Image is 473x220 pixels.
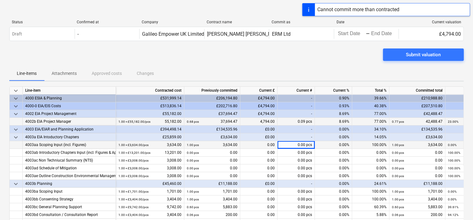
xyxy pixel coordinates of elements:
[12,134,20,141] span: keyboard_arrow_down
[392,172,443,180] div: 0.00
[25,172,113,180] div: 4003ae Outline Construction Environmental Management Plan (CEMP)
[118,120,150,123] small: 1.00 × £55,182.00 / pcs
[184,87,240,94] div: Previously committed
[383,48,464,61] button: Submit valuation
[278,211,315,219] div: 0.00 pcs
[448,198,457,201] small: 0.00%
[278,141,315,149] div: 0.00 pcs
[184,110,240,118] div: £37,694.47
[392,167,404,170] small: 0.00 pcs
[315,195,352,203] div: 0.00%
[352,141,389,149] div: 100.00%
[278,157,315,164] div: 0.00 pcs
[12,103,20,110] span: keyboard_arrow_down
[187,205,199,209] small: 0.60 pcs
[187,151,199,154] small: 0.00 pcs
[240,118,278,126] div: 4,794.00
[118,167,149,170] small: 1.00 × £3,008.00 / pcs
[187,143,199,147] small: 1.00 pcs
[118,190,149,193] small: 1.00 × £1,701.00 / pcs
[278,172,315,180] div: 0.00 pcs
[240,180,278,188] div: £0.00
[25,164,113,172] div: 4003ad Schedule of Mitigation
[118,149,181,157] div: 13,201.00
[315,203,352,211] div: 0.00%
[25,118,113,126] div: 4002b EIA Project Manager
[315,126,352,133] div: 0.00%
[278,149,315,157] div: 0.00 pcs
[207,31,305,37] div: [PERSON_NAME] [PERSON_NAME] - ERM EIA
[315,164,352,172] div: 0.00%
[392,211,443,219] div: 200.00
[118,211,181,219] div: 3,404.00
[392,205,404,209] small: 0.60 pcs
[187,188,237,195] div: 1,701.00
[25,110,113,118] div: 4002 EIA Project Management
[184,133,240,141] div: £3,634.00
[25,180,113,188] div: 4003b Planning
[142,20,202,24] div: Company
[118,198,149,201] small: 1.00 × £3,404.00 / pcs
[352,211,389,219] div: 5.88%
[118,159,149,162] small: 1.00 × £3,008.00 / pcs
[240,188,278,195] div: 0.00
[352,203,389,211] div: 60.39%
[315,110,352,118] div: 8.69%
[240,87,278,94] div: Current £
[389,180,445,188] div: £11,188.00
[352,180,389,188] div: 24.61%
[25,188,113,195] div: 4003ba Scoping Input
[116,133,184,141] div: £25,859.00
[184,126,240,133] div: £134,535.96
[25,102,113,110] div: 4000-0 EIA/EIS Costs
[271,20,331,24] div: Commit as
[392,195,443,203] div: 3,404.00
[398,29,463,39] div: £4,794.00
[448,120,458,123] small: 23.00%
[278,102,315,110] div: -
[389,126,445,133] div: £134,535.96
[25,195,113,203] div: 4003bb Consenting Strategy
[12,110,20,118] span: keyboard_arrow_down
[278,188,315,195] div: 0.00 pcs
[392,151,404,154] small: 0.00 pcs
[12,20,72,24] div: Status
[389,87,445,94] div: Committed total
[187,141,237,149] div: 3,634.00
[52,70,77,77] p: Attachments
[337,30,366,38] input: Start Date
[370,30,399,38] input: End Date
[118,118,181,126] div: 55,182.00
[278,203,315,211] div: 0.00 pcs
[12,180,20,188] span: keyboard_arrow_down
[336,20,396,24] div: Date
[352,94,389,102] div: 39.66%
[352,118,389,126] div: 77.00%
[187,164,237,172] div: 0.00
[184,102,240,110] div: £202,716.80
[187,195,237,203] div: 3,404.00
[278,87,315,94] div: Current #
[315,211,352,219] div: 0.00%
[389,110,445,118] div: £42,488.47
[12,95,20,102] span: keyboard_arrow_down
[240,110,278,118] div: £4,794.00
[315,87,352,94] div: Current %
[118,164,181,172] div: 3,008.00
[315,94,352,102] div: 0.90%
[448,174,460,178] small: 100.00%
[392,188,443,195] div: 1,701.00
[118,213,149,217] small: 1.00 × £3,404.00 / pcs
[392,141,443,149] div: 3,634.00
[240,195,278,203] div: 0.00
[278,195,315,203] div: 0.00 pcs
[184,94,240,102] div: £206,194.80
[187,159,199,162] small: 0.00 pcs
[12,126,20,133] span: keyboard_arrow_down
[77,20,137,24] div: Confirmed at
[118,172,181,180] div: 3,008.00
[240,149,278,157] div: 0.00
[352,195,389,203] div: 100.00%
[278,126,315,133] div: -
[352,188,389,195] div: 100.00%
